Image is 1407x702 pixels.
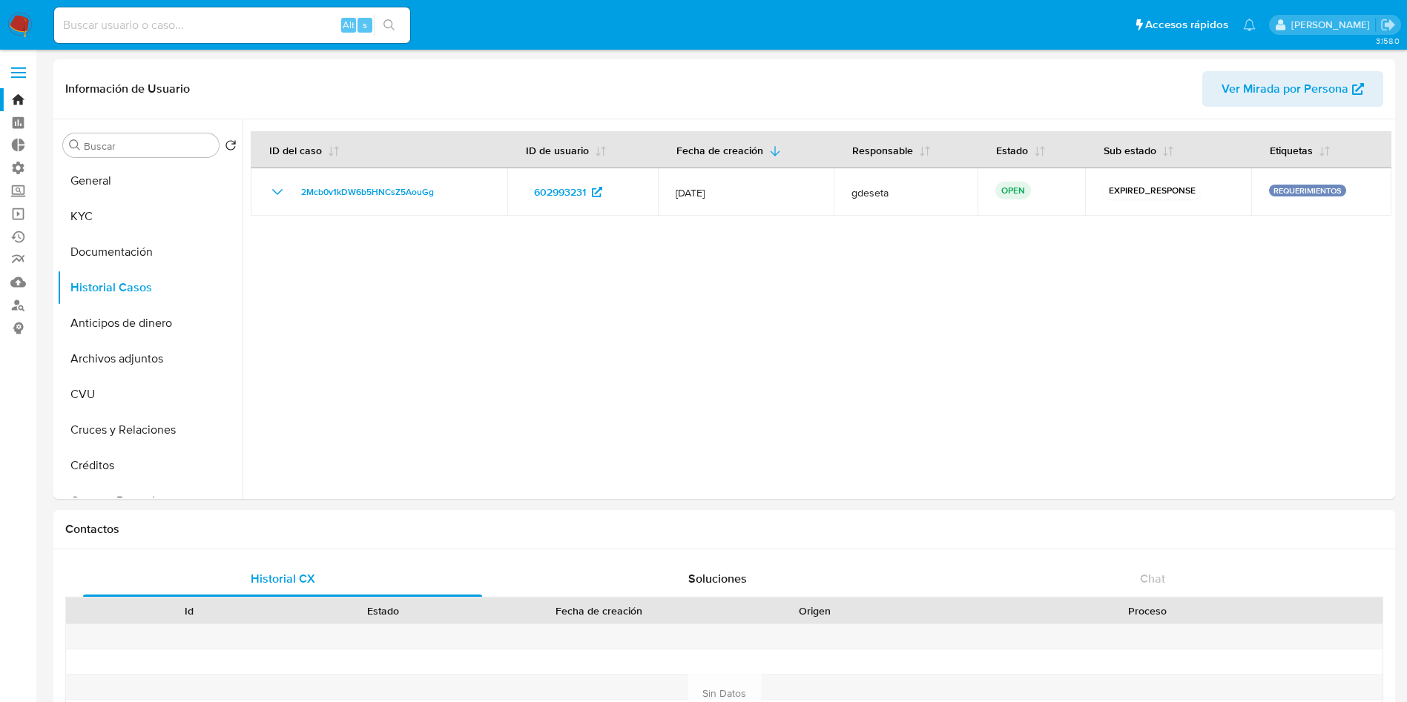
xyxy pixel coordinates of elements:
h1: Información de Usuario [65,82,190,96]
div: Origen [728,603,902,618]
input: Buscar usuario o caso... [54,16,410,35]
span: s [363,18,367,32]
button: General [57,163,243,199]
button: Archivos adjuntos [57,341,243,377]
span: Alt [343,18,355,32]
span: Soluciones [688,570,747,587]
button: search-icon [374,15,404,36]
button: Volver al orden por defecto [225,139,237,156]
div: Id [102,603,276,618]
button: Ver Mirada por Persona [1202,71,1383,107]
button: Documentación [57,234,243,270]
button: Créditos [57,448,243,483]
span: Ver Mirada por Persona [1222,71,1348,107]
button: Anticipos de dinero [57,305,243,341]
h1: Contactos [65,522,1383,537]
button: Cuentas Bancarias [57,483,243,519]
button: Buscar [69,139,81,151]
div: Proceso [923,603,1372,618]
a: Salir [1380,17,1396,33]
div: Fecha de creación [491,603,708,618]
input: Buscar [84,139,213,153]
button: KYC [57,199,243,234]
p: gustavo.deseta@mercadolibre.com [1291,18,1375,32]
button: CVU [57,377,243,412]
span: Accesos rápidos [1145,17,1228,33]
a: Notificaciones [1243,19,1256,31]
div: Estado [297,603,470,618]
button: Cruces y Relaciones [57,412,243,448]
span: Chat [1140,570,1165,587]
span: Historial CX [251,570,315,587]
button: Historial Casos [57,270,243,305]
